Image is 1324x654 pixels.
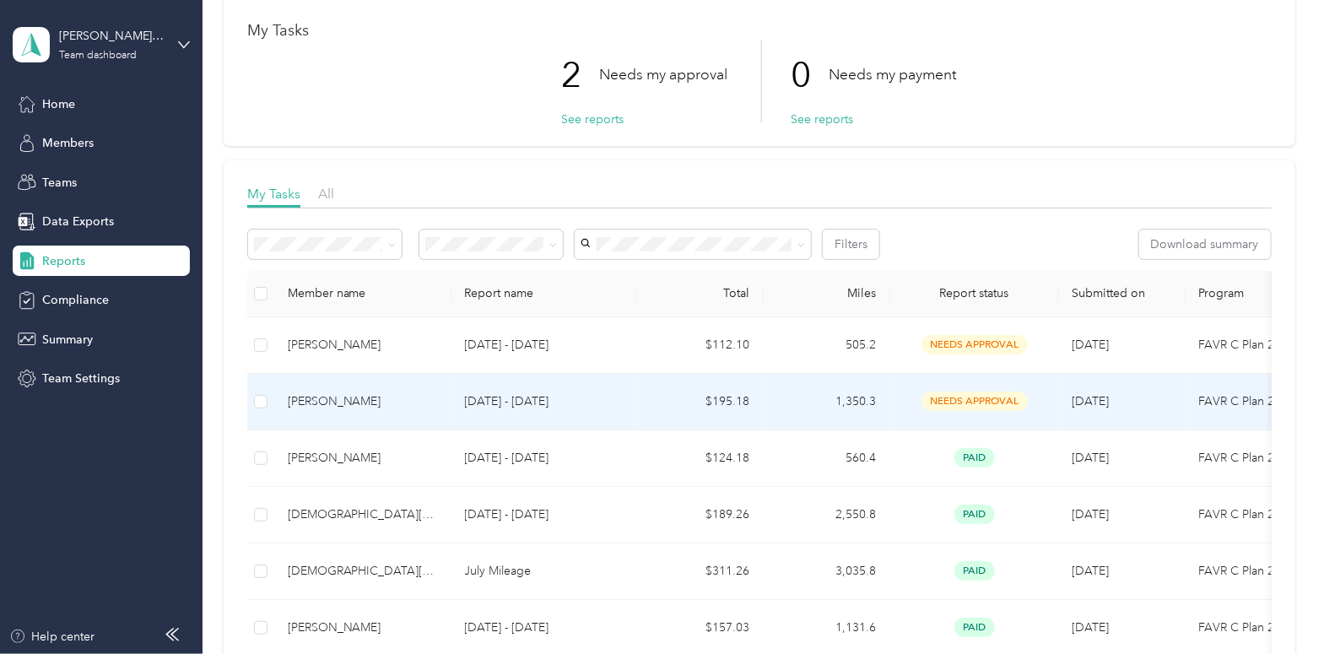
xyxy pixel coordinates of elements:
[465,562,624,581] p: July Mileage
[637,374,764,430] td: $195.18
[288,392,438,411] div: [PERSON_NAME]
[318,186,334,202] span: All
[288,449,438,468] div: [PERSON_NAME]
[59,27,165,45] div: [PERSON_NAME][EMAIL_ADDRESS][PERSON_NAME][DOMAIN_NAME]
[830,64,957,85] p: Needs my payment
[288,562,438,581] div: [DEMOGRAPHIC_DATA][PERSON_NAME]
[451,271,637,317] th: Report name
[651,286,750,300] div: Total
[42,291,109,309] span: Compliance
[465,336,624,354] p: [DATE] - [DATE]
[764,374,890,430] td: 1,350.3
[247,22,1272,40] h1: My Tasks
[954,448,995,468] span: paid
[1073,451,1110,465] span: [DATE]
[904,286,1046,300] span: Report status
[954,618,995,637] span: paid
[921,335,1028,354] span: needs approval
[42,213,114,230] span: Data Exports
[42,331,93,349] span: Summary
[954,505,995,524] span: paid
[1139,230,1271,259] button: Download summary
[1059,271,1186,317] th: Submitted on
[823,230,879,259] button: Filters
[42,370,120,387] span: Team Settings
[954,561,995,581] span: paid
[637,487,764,543] td: $189.26
[9,628,95,646] button: Help center
[637,317,764,374] td: $112.10
[600,64,728,85] p: Needs my approval
[42,95,75,113] span: Home
[777,286,877,300] div: Miles
[792,40,830,111] p: 0
[792,111,854,128] button: See reports
[637,543,764,600] td: $311.26
[42,252,85,270] span: Reports
[562,111,624,128] button: See reports
[465,449,624,468] p: [DATE] - [DATE]
[1073,620,1110,635] span: [DATE]
[465,392,624,411] p: [DATE] - [DATE]
[764,430,890,487] td: 560.4
[1073,394,1110,408] span: [DATE]
[1229,559,1324,654] iframe: Everlance-gr Chat Button Frame
[288,336,438,354] div: [PERSON_NAME]
[274,271,451,317] th: Member name
[1073,564,1110,578] span: [DATE]
[288,286,438,300] div: Member name
[764,487,890,543] td: 2,550.8
[288,619,438,637] div: [PERSON_NAME]
[288,505,438,524] div: [DEMOGRAPHIC_DATA][PERSON_NAME]
[562,40,600,111] p: 2
[42,134,94,152] span: Members
[465,619,624,637] p: [DATE] - [DATE]
[59,51,137,61] div: Team dashboard
[247,186,300,202] span: My Tasks
[465,505,624,524] p: [DATE] - [DATE]
[42,174,77,192] span: Teams
[764,317,890,374] td: 505.2
[637,430,764,487] td: $124.18
[1073,507,1110,522] span: [DATE]
[764,543,890,600] td: 3,035.8
[921,392,1028,411] span: needs approval
[1073,338,1110,352] span: [DATE]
